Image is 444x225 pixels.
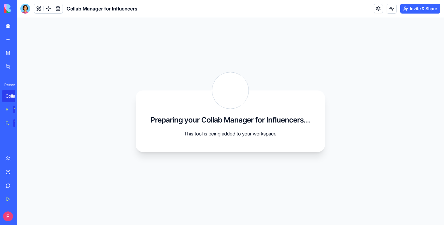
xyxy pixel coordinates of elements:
a: AI Logo GeneratorTRY [2,103,27,116]
div: Collab Manager for Influencers [6,93,23,99]
p: This tool is being added to your workspace [169,130,292,137]
span: Collab Manager for Influencers [67,5,137,12]
a: Feedback FormTRY [2,117,27,129]
img: logo [4,4,43,13]
button: Invite & Share [400,4,440,14]
h3: Preparing your Collab Manager for Influencers... [150,115,310,125]
img: ACg8ocLwq9bdpS4f6ClnaavBxdS8KHgj6B51xqWvwZMKzotCeP-8YQ=s96-c [3,211,13,221]
span: Recent [2,82,15,87]
div: AI Logo Generator [6,106,9,113]
a: Collab Manager for Influencers [2,90,27,102]
div: Feedback Form [6,120,9,126]
div: TRY [13,119,23,127]
div: TRY [13,106,23,113]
